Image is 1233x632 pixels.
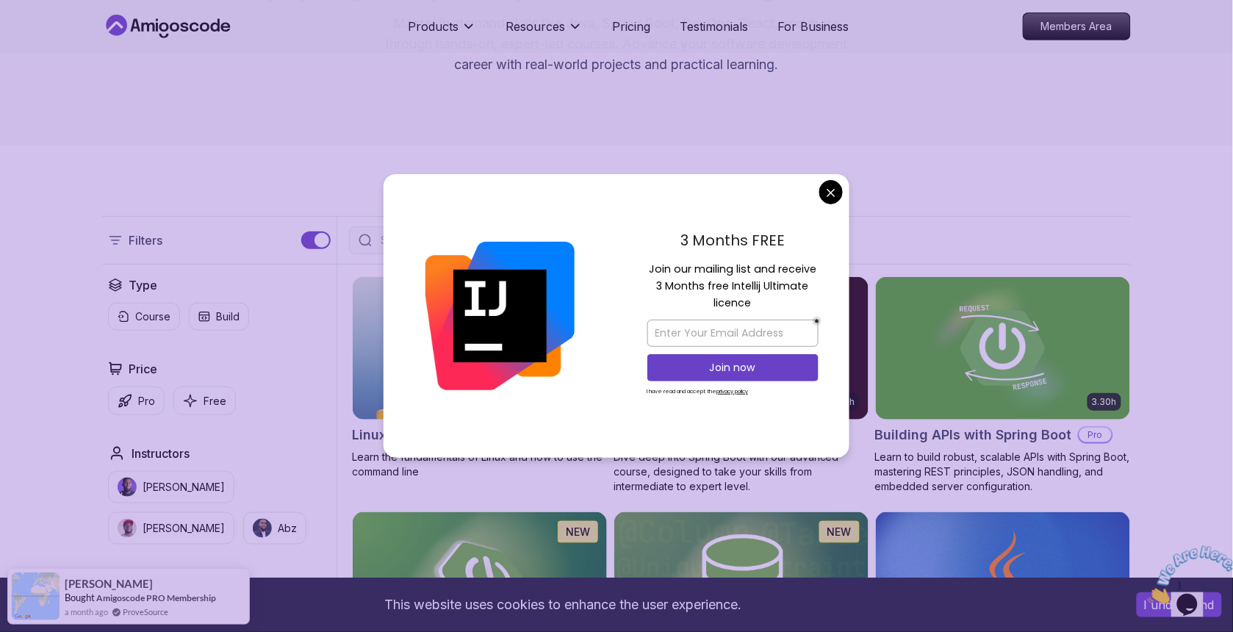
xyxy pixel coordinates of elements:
[204,394,226,409] p: Free
[777,18,849,35] a: For Business
[1092,396,1117,408] p: 3.30h
[352,450,608,479] p: Learn the fundamentals of Linux and how to use the command line
[108,471,234,503] button: instructor img[PERSON_NAME]
[118,519,137,538] img: instructor img
[1137,592,1222,617] button: Accept cookies
[506,18,583,47] button: Resources
[108,303,180,331] button: Course
[353,277,607,420] img: Linux Fundamentals card
[253,519,272,538] img: instructor img
[65,606,108,618] span: a month ago
[129,276,157,294] h2: Type
[129,360,157,378] h2: Price
[135,309,170,324] p: Course
[827,525,852,539] p: NEW
[1079,428,1112,442] p: Pro
[143,521,225,536] p: [PERSON_NAME]
[352,276,608,479] a: Linux Fundamentals card6.00hLinux FundamentalsProLearn the fundamentals of Linux and how to use t...
[680,18,748,35] a: Testimonials
[408,18,459,35] p: Products
[1024,13,1130,40] p: Members Area
[243,512,306,545] button: instructor imgAbz
[138,394,155,409] p: Pro
[65,578,153,590] span: [PERSON_NAME]
[378,233,692,248] input: Search Java, React, Spring boot ...
[143,480,225,495] p: [PERSON_NAME]
[108,387,165,415] button: Pro
[1142,540,1233,610] iframe: chat widget
[6,6,97,64] img: Chat attention grabber
[118,478,137,497] img: instructor img
[189,303,249,331] button: Build
[566,525,590,539] p: NEW
[506,18,565,35] p: Resources
[352,425,482,445] h2: Linux Fundamentals
[65,592,95,603] span: Bought
[11,589,1115,621] div: This website uses cookies to enhance the user experience.
[108,512,234,545] button: instructor img[PERSON_NAME]
[132,445,190,462] h2: Instructors
[173,387,236,415] button: Free
[612,18,650,35] a: Pricing
[614,450,869,494] p: Dive deep into Spring Boot with our advanced course, designed to take your skills from intermedia...
[278,521,297,536] p: Abz
[123,606,168,618] a: ProveSource
[6,6,12,18] span: 1
[12,572,60,620] img: provesource social proof notification image
[96,592,216,603] a: Amigoscode PRO Membership
[408,18,476,47] button: Products
[216,309,240,324] p: Build
[129,231,162,249] p: Filters
[876,277,1130,420] img: Building APIs with Spring Boot card
[875,276,1131,494] a: Building APIs with Spring Boot card3.30hBuilding APIs with Spring BootProLearn to build robust, s...
[875,425,1072,445] h2: Building APIs with Spring Boot
[1023,12,1131,40] a: Members Area
[875,450,1131,494] p: Learn to build robust, scalable APIs with Spring Boot, mastering REST principles, JSON handling, ...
